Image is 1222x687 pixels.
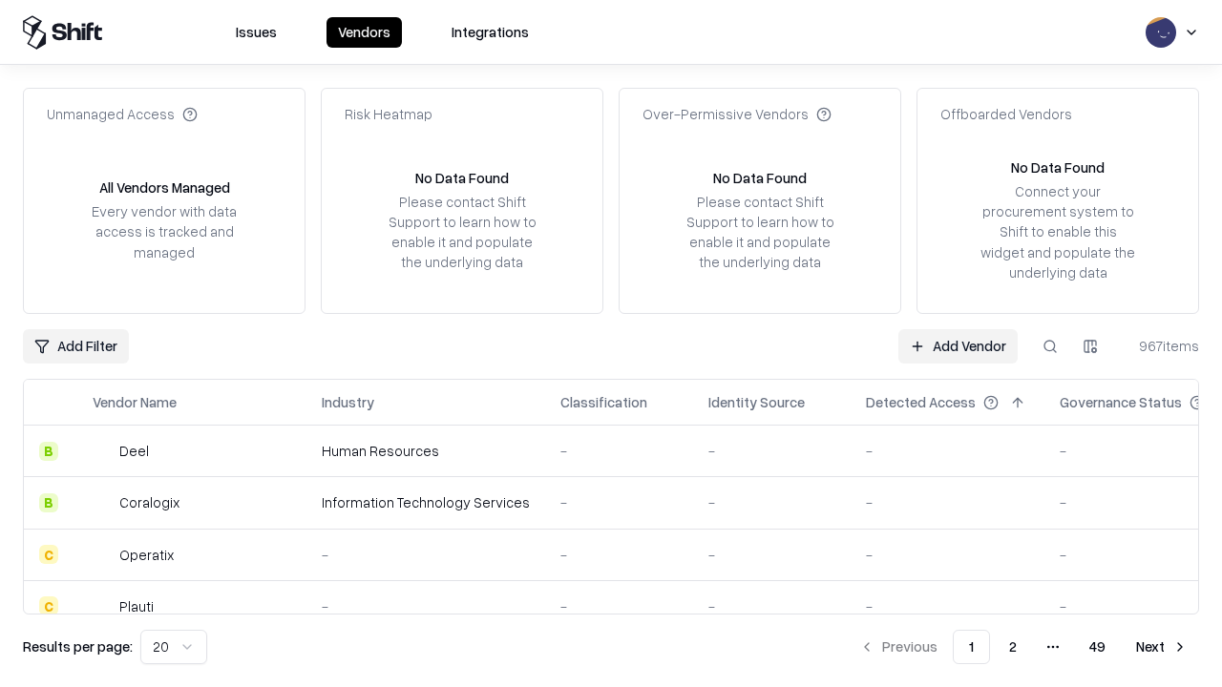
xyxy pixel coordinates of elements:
[560,392,647,412] div: Classification
[39,493,58,512] div: B
[866,441,1029,461] div: -
[93,545,112,564] img: Operatix
[99,177,230,198] div: All Vendors Managed
[119,545,174,565] div: Operatix
[1125,630,1199,664] button: Next
[85,201,243,261] div: Every vendor with data access is tracked and managed
[1060,392,1182,412] div: Governance Status
[979,181,1137,282] div: Connect your procurement system to Shift to enable this widget and populate the underlying data
[322,596,530,616] div: -
[39,442,58,461] div: B
[898,329,1018,364] a: Add Vendor
[708,492,835,512] div: -
[708,596,835,616] div: -
[994,630,1032,664] button: 2
[560,441,678,461] div: -
[93,442,112,461] img: Deel
[1123,336,1199,356] div: 967 items
[39,545,58,564] div: C
[345,104,432,124] div: Risk Heatmap
[440,17,540,48] button: Integrations
[383,192,541,273] div: Please contact Shift Support to learn how to enable it and populate the underlying data
[848,630,1199,664] nav: pagination
[322,492,530,512] div: Information Technology Services
[560,492,678,512] div: -
[866,596,1029,616] div: -
[953,630,990,664] button: 1
[866,392,976,412] div: Detected Access
[322,441,530,461] div: Human Resources
[1011,157,1105,177] div: No Data Found
[708,441,835,461] div: -
[93,493,112,512] img: Coralogix
[560,596,678,616] div: -
[708,545,835,565] div: -
[940,104,1072,124] div: Offboarded Vendors
[119,492,179,512] div: Coralogix
[866,545,1029,565] div: -
[23,329,129,364] button: Add Filter
[322,392,374,412] div: Industry
[39,596,58,615] div: C
[93,596,112,615] img: Plauti
[93,392,177,412] div: Vendor Name
[119,596,154,616] div: Plauti
[560,545,678,565] div: -
[643,104,832,124] div: Over-Permissive Vendors
[1074,630,1121,664] button: 49
[224,17,288,48] button: Issues
[681,192,839,273] div: Please contact Shift Support to learn how to enable it and populate the underlying data
[415,168,509,188] div: No Data Found
[23,636,133,656] p: Results per page:
[713,168,807,188] div: No Data Found
[327,17,402,48] button: Vendors
[47,104,198,124] div: Unmanaged Access
[322,545,530,565] div: -
[119,441,149,461] div: Deel
[866,492,1029,512] div: -
[708,392,805,412] div: Identity Source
